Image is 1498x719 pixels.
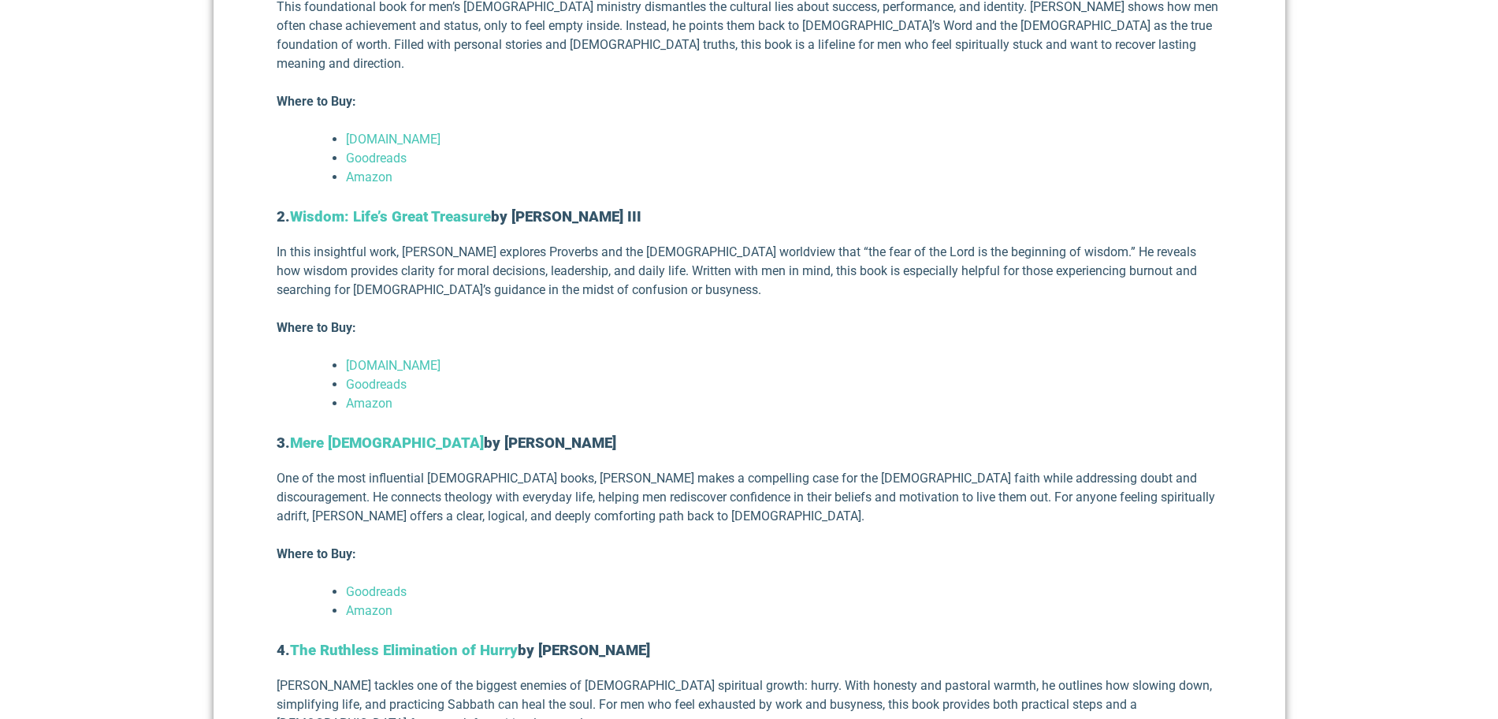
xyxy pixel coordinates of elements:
strong: 2. [277,208,290,225]
a: Wisdom: Life’s Great Treasure [290,208,491,225]
strong: by [PERSON_NAME] [484,434,616,452]
strong: 4. [277,642,290,659]
strong: 3. [277,434,290,452]
a: Mere [DEMOGRAPHIC_DATA] [290,434,484,452]
a: The Ruthless Elimination of Hurry [290,642,518,659]
a: Amazon [346,603,392,618]
a: Goodreads [346,151,407,166]
p: One of the most influential [DEMOGRAPHIC_DATA] books, [PERSON_NAME] makes a compelling case for t... [277,469,1222,526]
a: Goodreads [346,584,407,599]
strong: Where to Buy: [277,94,356,109]
a: Amazon [346,170,392,184]
a: [DOMAIN_NAME] [346,358,440,373]
strong: by [PERSON_NAME] [518,642,650,659]
strong: Where to Buy: [277,320,356,335]
strong: Where to Buy: [277,546,356,561]
a: Goodreads [346,377,407,392]
p: In this insightful work, [PERSON_NAME] explores Proverbs and the [DEMOGRAPHIC_DATA] worldview tha... [277,243,1222,300]
a: [DOMAIN_NAME] [346,132,440,147]
strong: by [PERSON_NAME] III [491,208,641,225]
a: Amazon [346,396,392,411]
